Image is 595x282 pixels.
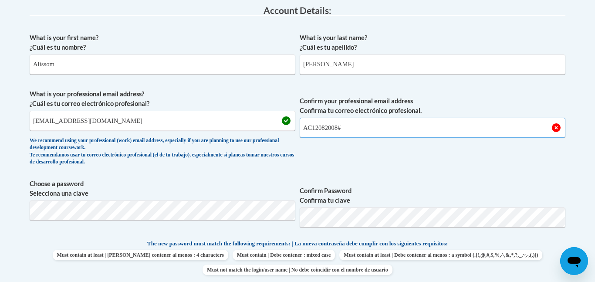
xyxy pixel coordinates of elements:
input: Metadata input [300,54,565,75]
span: Account Details: [264,5,331,16]
label: Confirm Password Confirma tu clave [300,186,565,205]
iframe: Button to launch messaging window [560,247,588,275]
label: Confirm your professional email address Confirma tu correo electrónico profesional. [300,96,565,116]
span: Must contain at least | [PERSON_NAME] contener al menos : 4 characters [53,250,228,260]
label: Choose a password Selecciona una clave [30,179,295,198]
div: We recommend using your professional (work) email address, especially if you are planning to use ... [30,137,295,166]
input: Required [300,118,565,138]
label: What is your professional email address? ¿Cuál es tu correo electrónico profesional? [30,89,295,109]
span: Must contain at least | Debe contener al menos : a symbol (.[!,@,#,$,%,^,&,*,?,_,~,-,(,)]) [339,250,542,260]
span: Must not match the login/user name | No debe coincidir con el nombre de usuario [203,265,392,275]
label: What is your last name? ¿Cuál es tu apellido? [300,33,565,52]
span: The new password must match the following requirements: | La nueva contraseña debe cumplir con lo... [147,240,448,248]
span: Must contain | Debe contener : mixed case [233,250,335,260]
input: Metadata input [30,111,295,131]
label: What is your first name? ¿Cuál es tu nombre? [30,33,295,52]
input: Metadata input [30,54,295,75]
